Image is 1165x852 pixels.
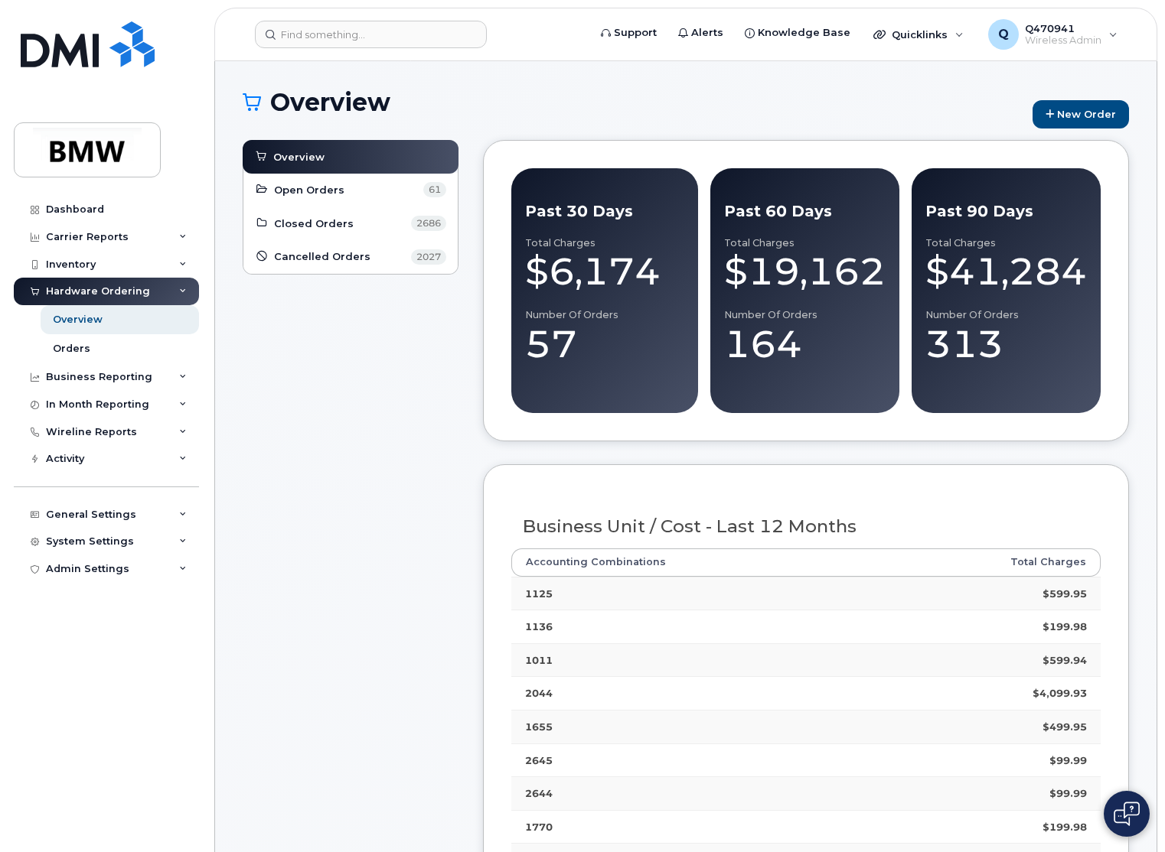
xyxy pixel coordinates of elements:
a: New Order [1033,100,1129,128]
strong: 1011 [525,654,553,666]
strong: $599.94 [1043,654,1087,666]
span: 2686 [411,216,446,231]
div: 164 [724,321,886,367]
div: Past 90 Days [925,200,1087,223]
div: Past 60 Days [724,200,886,223]
span: Overview [273,150,325,164]
div: $6,174 [525,249,685,294]
div: 313 [925,321,1087,367]
strong: 1770 [525,821,553,833]
span: Closed Orders [274,216,354,231]
img: Open chat [1114,802,1140,826]
div: Number of Orders [925,309,1087,321]
div: Total Charges [525,237,685,249]
strong: 1125 [525,587,553,600]
strong: $199.98 [1043,620,1087,632]
h1: Overview [243,89,1025,115]
strong: 1655 [525,720,553,733]
a: Cancelled Orders 2027 [255,248,446,266]
th: Total Charges [923,548,1101,576]
strong: $599.95 [1043,587,1087,600]
div: $19,162 [724,249,886,294]
span: Cancelled Orders [274,249,370,264]
span: Open Orders [274,183,344,197]
span: 61 [423,182,446,197]
a: Open Orders 61 [255,180,446,199]
div: Total Charges [925,237,1087,249]
strong: $99.99 [1049,754,1087,766]
strong: 2644 [525,787,553,799]
div: Number of Orders [525,309,685,321]
strong: $99.99 [1049,787,1087,799]
div: Number of Orders [724,309,886,321]
strong: $499.95 [1043,720,1087,733]
strong: $199.98 [1043,821,1087,833]
a: Overview [254,148,447,166]
a: Closed Orders 2686 [255,214,446,233]
span: 2027 [411,249,446,265]
th: Accounting Combinations [511,548,923,576]
div: $41,284 [925,249,1087,294]
strong: 2645 [525,754,553,766]
div: Total Charges [724,237,886,249]
div: Past 30 Days [525,200,685,223]
strong: 2044 [525,687,553,699]
strong: 1136 [525,620,553,632]
h3: Business Unit / Cost - Last 12 Months [523,517,1090,536]
div: 57 [525,321,685,367]
strong: $4,099.93 [1033,687,1087,699]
